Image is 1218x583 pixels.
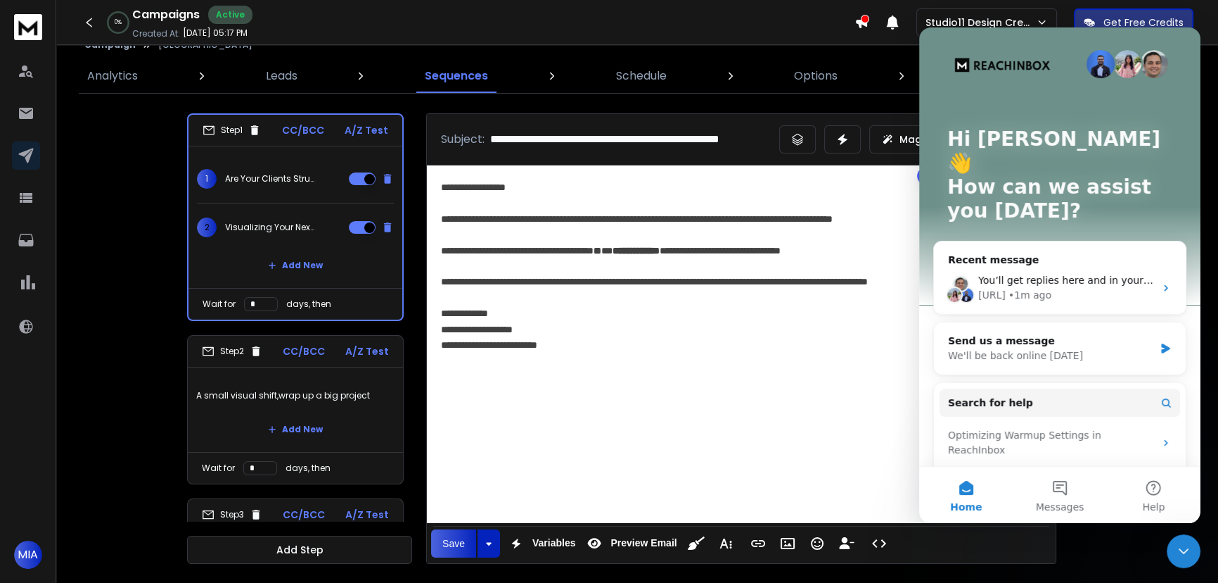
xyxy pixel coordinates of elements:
[608,59,675,93] a: Schedule
[441,131,485,148] p: Subject:
[283,508,325,522] p: CC/BCC
[503,529,579,558] button: Variables
[84,39,136,51] button: Campaign
[202,345,262,358] div: Step 2
[14,294,267,348] div: Send us a messageWe'll be back online [DATE]
[581,529,679,558] button: Preview Email
[899,132,1000,146] p: Magic AI Generator
[917,168,1050,184] button: Get Content Score
[132,6,200,23] h1: Campaigns
[188,439,281,496] button: Help
[14,541,42,569] button: MIA
[225,173,315,184] p: Are Your Clients Struggling to Visualize Your Designs?
[117,475,165,484] span: Messages
[919,27,1200,523] iframe: Intercom live chat
[530,537,579,549] span: Variables
[158,39,252,51] p: [GEOGRAPHIC_DATA]
[225,222,315,233] p: Visualizing Your Next Big Project
[202,463,235,474] p: Wait for
[869,125,1027,153] button: Magic AI Generator
[431,529,476,558] button: Save
[925,15,1036,30] p: Studio11 Design Creative
[59,247,611,258] span: You’ll get replies here and in your email: ✉️ [EMAIL_ADDRESS][DOMAIN_NAME] The team will be back ...
[29,306,235,321] div: Send us a message
[804,529,831,558] button: Emoticons
[14,14,42,40] img: logo
[183,27,248,39] p: [DATE] 05:17 PM
[286,299,331,310] p: days, then
[197,218,217,237] span: 2
[608,537,679,549] span: Preview Email
[345,344,389,358] p: A/Z Test
[208,6,252,24] div: Active
[683,529,710,558] button: Clean HTML
[187,113,404,321] li: Step1CC/BCCA/Z Test1Are Your Clients Struggling to Visualize Your Designs?2Visualizing Your Next ...
[203,299,236,310] p: Wait for
[202,508,262,521] div: Step 3
[31,475,63,484] span: Home
[29,368,114,383] span: Search for help
[187,536,412,564] button: Add Step
[616,68,667,84] p: Schedule
[286,463,331,474] p: days, then
[196,376,395,415] p: A small visual shift,wrap up a big project
[257,251,334,280] button: Add New
[866,529,892,558] button: Code View
[282,123,324,137] p: CC/BCC
[94,439,187,496] button: Messages
[20,361,261,389] button: Search for help
[29,321,235,336] div: We'll be back online [DATE]
[59,261,86,275] div: [URL]
[794,68,838,84] p: Options
[345,123,388,137] p: A/Z Test
[257,415,334,444] button: Add New
[115,18,122,27] p: 0 %
[29,401,236,430] div: Optimizing Warmup Settings in ReachInbox
[197,169,217,189] span: 1
[283,344,325,358] p: CC/BCC
[87,68,138,84] p: Analytics
[712,529,739,558] button: More Text
[786,59,846,93] a: Options
[20,395,261,436] div: Optimizing Warmup Settings in ReachInbox
[416,59,496,93] a: Sequences
[774,529,801,558] button: Insert Image (Ctrl+P)
[132,28,180,39] p: Created At:
[203,124,261,137] div: Step 1
[89,261,132,275] div: • 1m ago
[745,529,771,558] button: Insert Link (Ctrl+K)
[266,68,297,84] p: Leads
[257,59,306,93] a: Leads
[425,68,488,84] p: Sequences
[1167,534,1200,568] iframe: Intercom live chat
[1074,8,1193,37] button: Get Free Credits
[1103,15,1184,30] p: Get Free Credits
[187,335,404,484] li: Step2CC/BCCA/Z TestA small visual shift,wrap up a big projectAdd NewWait fordays, then
[223,475,245,484] span: Help
[79,59,146,93] a: Analytics
[345,508,389,522] p: A/Z Test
